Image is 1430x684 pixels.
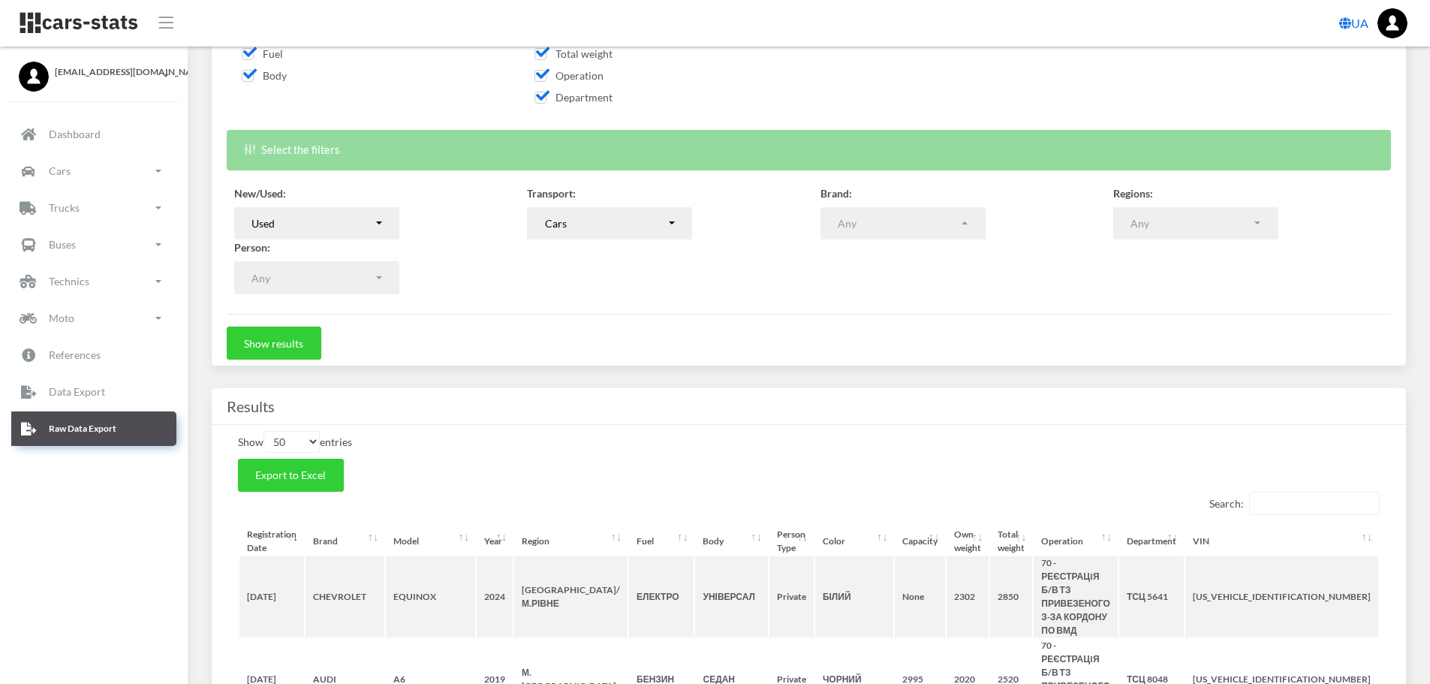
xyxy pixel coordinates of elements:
label: Brand: [820,185,852,201]
th: Capacity: activate to sort column ascending [895,528,945,555]
span: Department [534,91,613,104]
th: EQUINOX [386,556,475,637]
span: Operation [534,69,604,82]
button: Show results [227,327,321,360]
a: UA [1333,8,1374,38]
th: Person Type: activate to sort column ascending [769,528,814,555]
p: Moto [49,309,74,327]
div: Used [251,215,373,231]
th: CHEVROLET [306,556,384,637]
th: 2302 [947,556,989,637]
a: Cars [11,154,176,188]
th: None [895,556,945,637]
p: Cars [49,161,71,180]
th: [GEOGRAPHIC_DATA]/М.РІВНЕ [514,556,628,637]
th: 2850 [990,556,1032,637]
span: [EMAIL_ADDRESS][DOMAIN_NAME] [55,65,169,79]
label: Search: [1209,492,1380,515]
th: Model: activate to sort column ascending [386,528,475,555]
th: Body: activate to sort column ascending [695,528,767,555]
span: Export to Excel [255,469,326,481]
label: Person: [234,240,270,255]
th: Total weight: activate to sort column ascending [990,528,1032,555]
label: Show entries [238,431,352,453]
a: Dashboard [11,117,176,152]
div: Any [251,270,373,286]
p: Trucks [49,198,80,217]
button: Cars [527,207,692,240]
a: Moto [11,301,176,336]
th: [US_VEHICLE_IDENTIFICATION_NUMBER] [1185,556,1378,637]
div: Cars [545,215,667,231]
span: Total weight [534,47,613,60]
p: References [49,345,101,364]
p: Dashboard [49,125,101,143]
a: Data Export [11,375,176,409]
select: Showentries [263,431,320,453]
th: Color: activate to sort column ascending [815,528,893,555]
th: ТСЦ 5641 [1119,556,1184,637]
div: Select the filters [227,130,1391,170]
button: Any [820,207,986,240]
th: Operation: activate to sort column ascending [1034,528,1118,555]
th: Year: activate to sort column ascending [477,528,513,555]
div: Any [838,215,959,231]
th: БІЛИЙ [815,556,893,637]
th: VIN: activate to sort column ascending [1185,528,1378,555]
th: [DATE] [239,556,304,637]
th: Own weight: activate to sort column ascending [947,528,989,555]
th: Registration Date: activate to sort column ascending [239,528,304,555]
th: 2024 [477,556,513,637]
th: Region: activate to sort column ascending [514,528,628,555]
h4: Results [227,394,1391,418]
button: Any [1113,207,1278,240]
th: Private [769,556,814,637]
th: ЕЛЕКТРО [629,556,694,637]
p: Data Export [49,382,105,401]
p: Raw Data Export [49,420,116,437]
th: Fuel: activate to sort column ascending [629,528,694,555]
th: 70 - РЕЄСТРАЦIЯ Б/В ТЗ ПРИВЕЗЕНОГО З-ЗА КОРДОНУ ПО ВМД [1034,556,1118,637]
th: Brand: activate to sort column ascending [306,528,384,555]
th: Department: activate to sort column ascending [1119,528,1184,555]
label: Transport: [527,185,576,201]
a: Buses [11,227,176,262]
button: Any [234,261,399,294]
button: Export to Excel [238,459,344,492]
p: Technics [49,272,89,291]
img: navbar brand [19,11,139,35]
span: Fuel [242,47,283,60]
p: Buses [49,235,76,254]
a: References [11,338,176,372]
label: New/Used: [234,185,286,201]
input: Search: [1249,492,1380,515]
a: Trucks [11,191,176,225]
div: Any [1130,215,1252,231]
button: Used [234,207,399,240]
a: Technics [11,264,176,299]
th: УНІВЕРСАЛ [695,556,767,637]
span: Body [242,69,287,82]
label: Regions: [1113,185,1153,201]
img: ... [1377,8,1407,38]
a: Raw Data Export [11,411,176,446]
a: [EMAIL_ADDRESS][DOMAIN_NAME] [19,62,169,79]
